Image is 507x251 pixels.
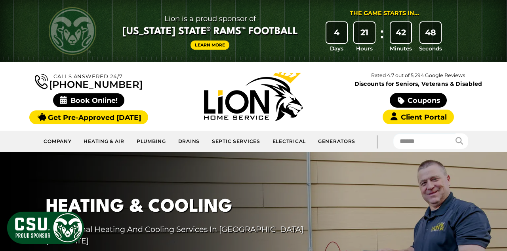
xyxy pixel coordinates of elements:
span: [US_STATE] State® Rams™ Football [122,25,298,39]
a: Learn More [191,41,229,50]
span: Hours [356,44,373,52]
span: Discounts for Seniors, Veterans & Disabled [337,81,499,87]
div: 48 [420,22,441,43]
a: Drains [172,134,206,149]
a: [PHONE_NUMBER] [35,72,143,89]
div: | [361,131,393,152]
a: Coupons [390,93,447,108]
div: : [378,22,386,53]
span: Seconds [419,44,442,52]
img: CSU Sponsor Badge [6,210,85,245]
a: Plumbing [131,134,172,149]
a: Generators [312,134,361,149]
p: Professional Heating And Cooling Services In [GEOGRAPHIC_DATA][US_STATE] [46,224,334,247]
h1: Heating & Cooling [46,194,334,220]
a: Client Portal [383,110,454,124]
a: Company [38,134,78,149]
span: Days [330,44,343,52]
a: Electrical [267,134,312,149]
span: Minutes [390,44,412,52]
div: 4 [326,22,347,43]
img: CSU Rams logo [49,7,96,55]
a: Get Pre-Approved [DATE] [29,110,148,124]
span: Lion is a proud sponsor of [122,12,298,25]
a: Septic Services [206,134,267,149]
span: Book Online! [53,93,125,107]
div: 21 [354,22,375,43]
p: Rated 4.7 out of 5,294 Google Reviews [336,71,501,80]
a: Heating & Air [78,134,130,149]
div: The Game Starts in... [350,9,419,18]
div: 42 [391,22,411,43]
img: Lion Home Service [204,72,303,121]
